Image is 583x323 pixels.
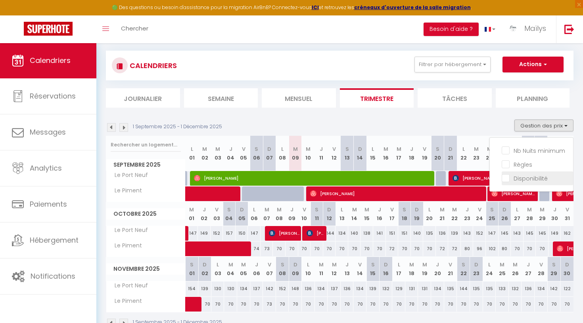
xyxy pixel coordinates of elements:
[535,257,548,281] th: 28
[236,202,248,226] th: 05
[436,202,449,226] th: 21
[488,261,491,268] abbr: L
[509,257,522,281] th: 26
[327,206,331,213] abbr: D
[405,281,418,296] div: 131
[24,22,73,36] img: Super Booking
[348,226,361,241] div: 140
[470,281,483,296] div: 135
[564,24,574,34] img: logout
[473,226,486,241] div: 152
[490,206,494,213] abbr: S
[307,226,324,241] span: [PERSON_NAME]
[361,202,373,226] th: 15
[513,261,518,268] abbr: M
[237,136,250,171] th: 05
[522,257,535,281] th: 27
[236,226,248,241] div: 150
[303,206,306,213] abbr: V
[215,206,219,213] abbr: V
[111,138,181,152] input: Rechercher un logement...
[345,145,349,153] abbr: S
[184,88,258,108] li: Semaine
[348,202,361,226] th: 14
[186,136,199,171] th: 01
[289,281,302,296] div: 148
[6,3,30,27] button: Ouvrir le widget de chat LiveChat
[198,226,211,241] div: 149
[486,202,499,226] th: 25
[191,145,193,153] abbr: L
[511,202,524,226] th: 27
[358,145,362,153] abbr: D
[462,145,465,153] abbr: L
[106,159,185,171] span: Septembre 2025
[353,281,366,296] div: 134
[418,136,431,171] th: 19
[398,261,400,268] abbr: L
[328,136,341,171] th: 12
[371,261,375,268] abbr: S
[276,281,289,296] div: 152
[524,226,536,241] div: 145
[30,91,76,101] span: Réservations
[269,226,299,241] span: [PERSON_NAME]
[423,226,436,241] div: 135
[202,145,207,153] abbr: M
[373,241,386,256] div: 70
[448,202,461,226] th: 22
[302,281,315,296] div: 136
[189,206,194,213] abbr: M
[470,136,483,171] th: 23
[461,226,474,241] div: 143
[354,4,471,11] a: créneaux d'ouverture de la salle migration
[107,226,150,235] span: Le Port Neuf
[106,88,180,108] li: Journalier
[561,202,573,226] th: 31
[436,145,439,153] abbr: S
[436,226,449,241] div: 136
[496,136,509,171] th: 25
[276,136,289,171] th: 08
[186,226,198,241] div: 147
[203,206,206,213] abbr: J
[186,281,199,296] div: 154
[277,206,282,213] abbr: M
[30,55,71,65] span: Calendriers
[198,281,211,296] div: 139
[444,281,457,296] div: 135
[548,136,561,171] th: 29
[457,257,470,281] th: 22
[392,281,405,296] div: 129
[211,226,223,241] div: 152
[496,281,509,296] div: 133
[298,241,311,256] div: 70
[509,136,522,171] th: 26
[255,145,258,153] abbr: S
[341,257,354,281] th: 13
[345,261,349,268] abbr: J
[106,263,185,275] span: Novembre 2025
[336,202,348,226] th: 13
[566,206,569,213] abbr: V
[378,206,381,213] abbr: J
[273,202,286,226] th: 08
[398,241,411,256] div: 70
[373,202,386,226] th: 16
[428,206,431,213] abbr: L
[380,281,393,296] div: 132
[431,257,444,281] th: 20
[502,57,564,72] button: Actions
[248,226,261,241] div: 147
[524,202,536,226] th: 28
[364,206,369,213] abbr: M
[502,206,506,213] abbr: D
[496,88,570,108] li: Planning
[509,281,522,296] div: 132
[276,257,289,281] th: 08
[353,257,366,281] th: 14
[436,261,439,268] abbr: J
[410,145,413,153] abbr: J
[286,241,298,256] div: 70
[115,15,154,43] a: Chercher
